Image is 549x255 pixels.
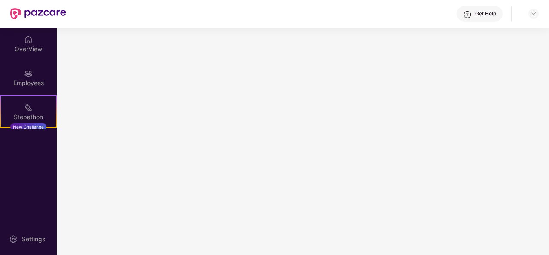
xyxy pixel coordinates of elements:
[10,123,46,130] div: New Challenge
[24,103,33,112] img: svg+xml;base64,PHN2ZyB4bWxucz0iaHR0cDovL3d3dy53My5vcmcvMjAwMC9zdmciIHdpZHRoPSIyMSIgaGVpZ2h0PSIyMC...
[463,10,472,19] img: svg+xml;base64,PHN2ZyBpZD0iSGVscC0zMngzMiIgeG1sbnM9Imh0dHA6Ly93d3cudzMub3JnLzIwMDAvc3ZnIiB3aWR0aD...
[19,235,48,243] div: Settings
[24,69,33,78] img: svg+xml;base64,PHN2ZyBpZD0iRW1wbG95ZWVzIiB4bWxucz0iaHR0cDovL3d3dy53My5vcmcvMjAwMC9zdmciIHdpZHRoPS...
[1,113,56,121] div: Stepathon
[530,10,537,17] img: svg+xml;base64,PHN2ZyBpZD0iRHJvcGRvd24tMzJ4MzIiIHhtbG5zPSJodHRwOi8vd3d3LnczLm9yZy8yMDAwL3N2ZyIgd2...
[10,8,66,19] img: New Pazcare Logo
[475,10,496,17] div: Get Help
[24,35,33,44] img: svg+xml;base64,PHN2ZyBpZD0iSG9tZSIgeG1sbnM9Imh0dHA6Ly93d3cudzMub3JnLzIwMDAvc3ZnIiB3aWR0aD0iMjAiIG...
[9,235,18,243] img: svg+xml;base64,PHN2ZyBpZD0iU2V0dGluZy0yMHgyMCIgeG1sbnM9Imh0dHA6Ly93d3cudzMub3JnLzIwMDAvc3ZnIiB3aW...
